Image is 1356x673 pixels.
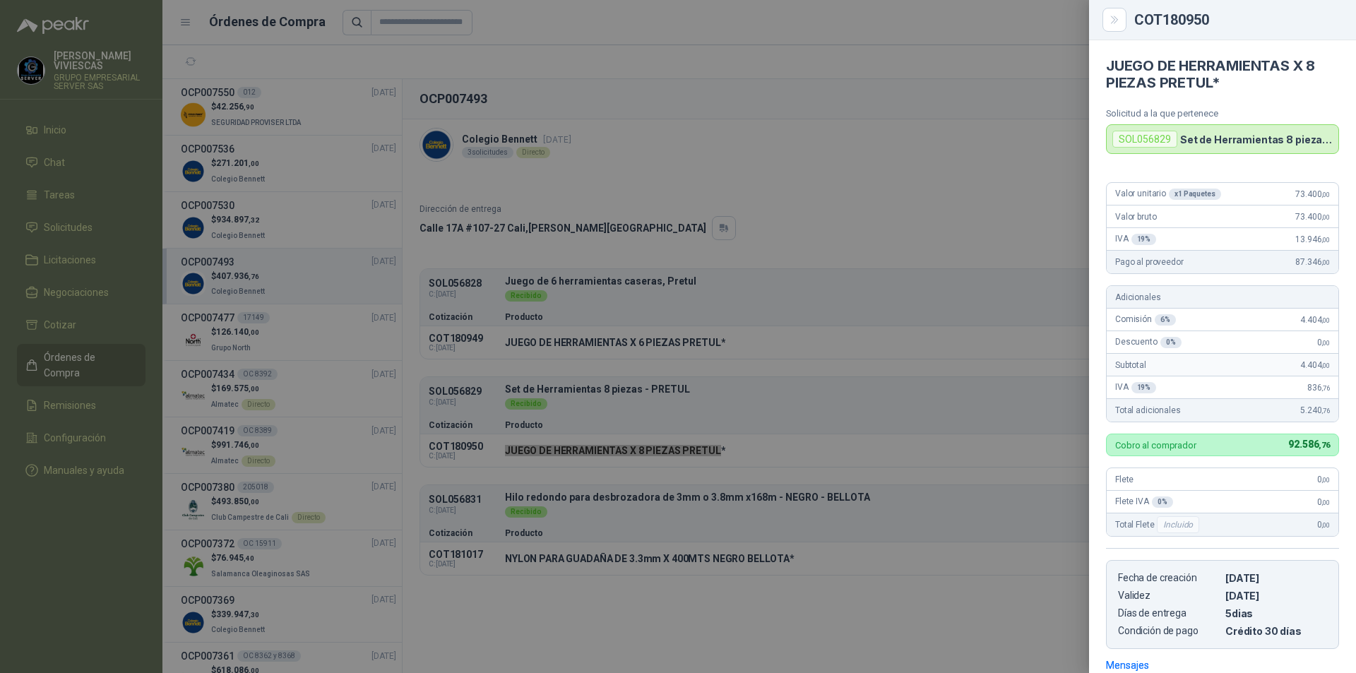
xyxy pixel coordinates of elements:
span: Subtotal [1115,360,1146,370]
span: 836 [1307,383,1330,393]
span: 5.240 [1300,405,1330,415]
span: 87.346 [1295,257,1330,267]
span: IVA [1115,234,1156,245]
div: Incluido [1157,516,1199,533]
span: ,00 [1321,499,1330,506]
p: Validez [1118,590,1220,602]
span: 0 [1317,338,1330,347]
p: 5 dias [1225,607,1327,619]
p: [DATE] [1225,590,1327,602]
span: ,76 [1321,384,1330,392]
div: 0 % [1152,496,1173,508]
div: Adicionales [1107,286,1338,309]
p: Días de entrega [1118,607,1220,619]
div: 0 % [1160,337,1182,348]
span: 73.400 [1295,212,1330,222]
span: 0 [1317,520,1330,530]
span: ,76 [1321,407,1330,415]
button: Close [1106,11,1123,28]
p: Condición de pago [1118,625,1220,637]
div: 19 % [1131,234,1157,245]
div: Mensajes [1106,657,1149,673]
p: Cobro al comprador [1115,441,1196,450]
div: SOL056829 [1112,131,1177,148]
span: Total Flete [1115,516,1202,533]
span: ,00 [1321,191,1330,198]
span: 4.404 [1300,360,1330,370]
span: ,00 [1321,362,1330,369]
span: ,00 [1321,236,1330,244]
span: Descuento [1115,337,1182,348]
span: ,00 [1321,476,1330,484]
div: 6 % [1155,314,1176,326]
span: Valor unitario [1115,189,1221,200]
p: Crédito 30 días [1225,625,1327,637]
p: Solicitud a la que pertenece [1106,108,1339,119]
span: ,00 [1321,521,1330,529]
h4: JUEGO DE HERRAMIENTAS X 8 PIEZAS PRETUL* [1106,57,1339,91]
span: Flete [1115,475,1134,484]
span: 0 [1317,497,1330,507]
span: 92.586 [1288,439,1330,450]
span: Pago al proveedor [1115,257,1184,267]
span: ,76 [1319,441,1330,450]
span: Flete IVA [1115,496,1173,508]
div: x 1 Paquetes [1169,189,1221,200]
div: Total adicionales [1107,399,1338,422]
span: ,00 [1321,258,1330,266]
p: Fecha de creación [1118,572,1220,584]
span: ,00 [1321,339,1330,347]
span: 73.400 [1295,189,1330,199]
div: 19 % [1131,382,1157,393]
div: COT180950 [1134,13,1339,27]
span: 13.946 [1295,234,1330,244]
span: ,00 [1321,316,1330,324]
span: 4.404 [1300,315,1330,325]
span: ,00 [1321,213,1330,221]
span: Valor bruto [1115,212,1156,222]
span: 0 [1317,475,1330,484]
p: [DATE] [1225,572,1327,584]
p: Set de Herramientas 8 piezas - PRETUL [1180,133,1333,145]
span: IVA [1115,382,1156,393]
span: Comisión [1115,314,1176,326]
